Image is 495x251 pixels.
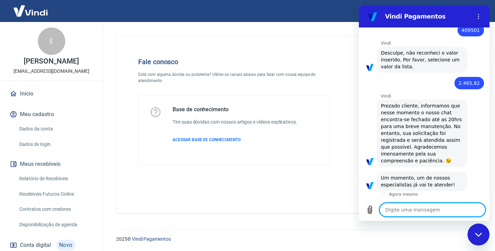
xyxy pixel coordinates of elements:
iframe: Botão para abrir a janela de mensagens, conversa em andamento [467,224,489,246]
button: Meu cadastro [8,107,95,122]
img: Vindi [8,0,53,21]
a: Recebíveis Futuros Online [16,187,95,201]
div: E [38,27,65,55]
a: Início [8,86,95,101]
a: Vindi Pagamentos [132,236,171,242]
p: [EMAIL_ADDRESS][DOMAIN_NAME] [13,68,89,75]
h4: Fale conosco [138,58,329,66]
a: Dados de login [16,137,95,151]
h6: Tire suas dúvidas com nossos artigos e vídeos explicativos. [173,118,297,126]
a: Contratos com credores [16,202,95,216]
a: Dados da conta [16,122,95,136]
button: Sair [462,5,487,18]
img: Fale conosco [352,47,456,138]
p: [PERSON_NAME] [24,58,79,65]
button: Meus recebíveis [8,157,95,172]
span: ACESSAR BASE DE CONHECIMENTO [173,137,241,142]
p: Está com alguma dúvida ou problema? Utilize os canais abaixo para falar com nossa equipe de atend... [138,71,329,84]
span: Conta digital [20,240,51,250]
a: Relatório de Recebíveis [16,172,95,186]
a: ACESSAR BASE DE CONHECIMENTO [173,137,297,143]
a: Disponibilização de agenda [16,218,95,232]
span: Novo [56,240,75,251]
p: 2025 © [116,236,478,243]
iframe: Janela de mensagens [359,5,489,221]
h5: Base de conhecimento [173,106,297,113]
